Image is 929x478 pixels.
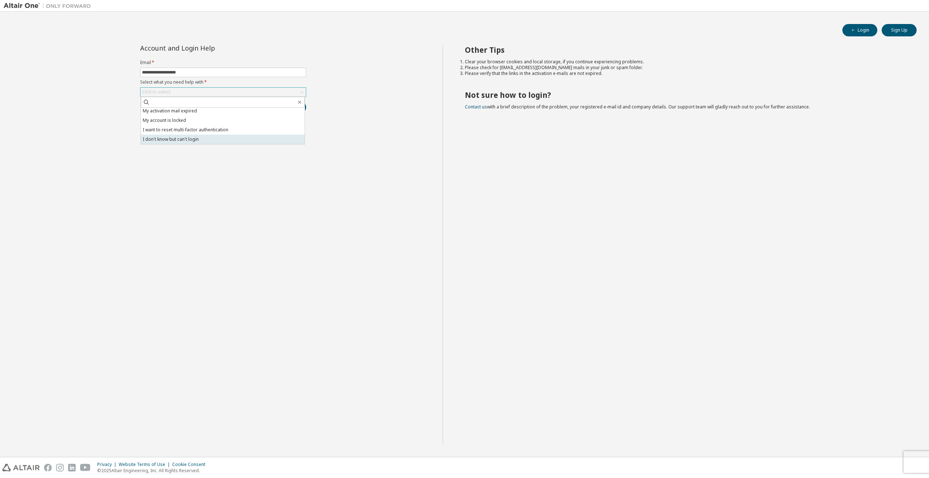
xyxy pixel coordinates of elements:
img: instagram.svg [56,464,64,471]
li: My activation mail expired [141,106,305,116]
img: altair_logo.svg [2,464,40,471]
label: Select what you need help with [140,79,306,85]
div: Click to select [141,88,306,96]
img: linkedin.svg [68,464,76,471]
li: Clear your browser cookies and local storage, if you continue experiencing problems. [465,59,904,65]
button: Sign Up [882,24,917,36]
p: © 2025 Altair Engineering, Inc. All Rights Reserved. [97,467,210,474]
h2: Not sure how to login? [465,90,904,100]
div: Click to select [142,89,170,95]
label: Email [140,60,306,65]
div: Website Terms of Use [119,462,172,467]
div: Privacy [97,462,119,467]
div: Account and Login Help [140,45,273,51]
img: youtube.svg [80,464,91,471]
a: Contact us [465,104,487,110]
img: Altair One [4,2,95,9]
li: Please verify that the links in the activation e-mails are not expired. [465,71,904,76]
li: Please check for [EMAIL_ADDRESS][DOMAIN_NAME] mails in your junk or spam folder. [465,65,904,71]
div: Cookie Consent [172,462,210,467]
img: facebook.svg [44,464,52,471]
h2: Other Tips [465,45,904,55]
span: with a brief description of the problem, your registered e-mail id and company details. Our suppo... [465,104,810,110]
button: Login [842,24,877,36]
